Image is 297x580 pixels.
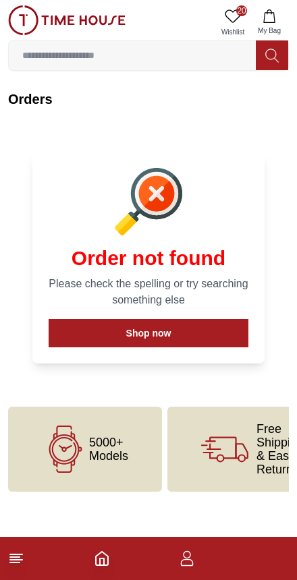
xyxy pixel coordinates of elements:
a: 20Wishlist [216,5,250,40]
span: 20 [236,5,247,16]
a: Home [94,550,110,567]
h2: Orders [8,90,289,109]
h1: Order not found [49,246,248,270]
button: Shop now [49,319,248,347]
p: Please check the spelling or try searching something else [49,276,248,308]
span: My Bag [252,26,286,36]
span: 5000+ Models [89,436,128,463]
span: Wishlist [216,27,250,37]
img: ... [8,5,126,35]
button: My Bag [250,5,289,40]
